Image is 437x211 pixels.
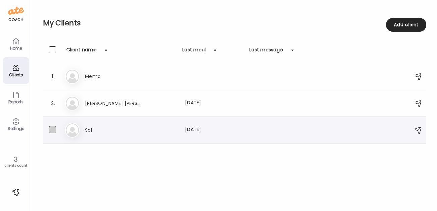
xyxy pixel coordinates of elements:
div: [DATE] [185,99,244,107]
div: Home [4,46,28,50]
h3: [PERSON_NAME] [PERSON_NAME] [85,99,144,107]
h3: Memo [85,72,144,81]
div: Last meal [182,46,206,57]
div: Last message [249,46,283,57]
div: Clients [4,73,28,77]
div: Client name [66,46,97,57]
h3: Sol [85,126,144,134]
h2: My Clients [43,18,426,28]
div: 2. [49,99,57,107]
div: [DATE] [185,126,244,134]
div: 1. [49,72,57,81]
div: Reports [4,100,28,104]
div: Settings [4,126,28,131]
div: 3 [2,155,29,163]
div: Add client [386,18,426,32]
img: ate [8,5,24,16]
div: clients count [2,163,29,168]
div: coach [8,17,23,23]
